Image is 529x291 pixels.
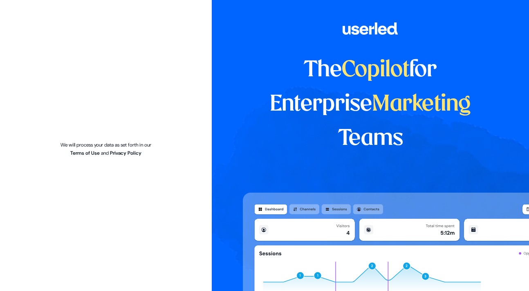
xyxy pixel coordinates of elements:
a: Privacy Policy [110,150,141,156]
p: We will process your data as set forth in our and [53,141,158,157]
span: Marketing [372,94,471,115]
span: Copilot [342,60,409,81]
a: Terms of Use [70,150,100,156]
h1: The for Enterprise Teams [243,53,498,156]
